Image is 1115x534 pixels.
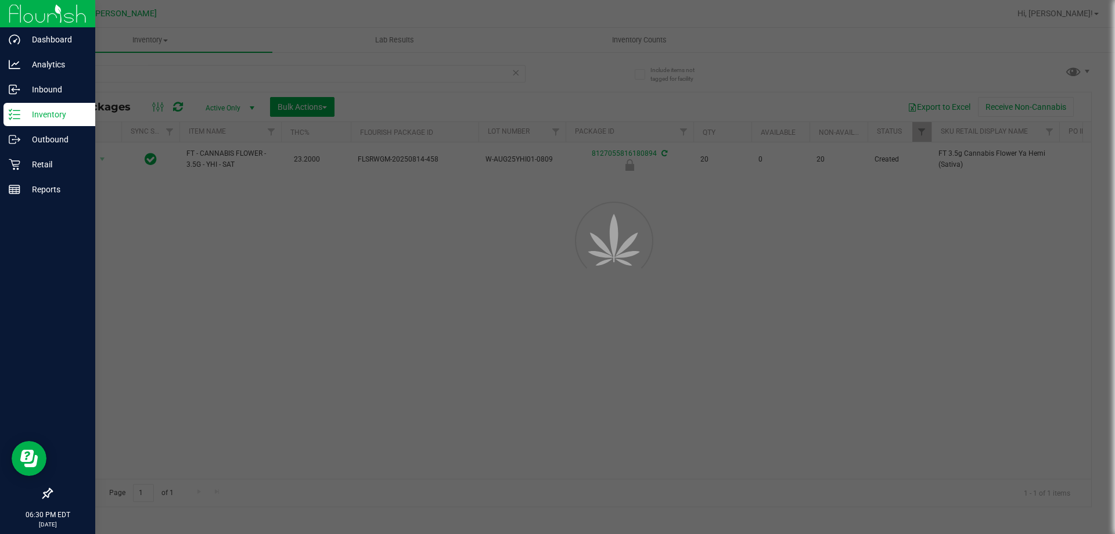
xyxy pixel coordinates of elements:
[5,510,90,520] p: 06:30 PM EDT
[20,182,90,196] p: Reports
[9,159,20,170] inline-svg: Retail
[20,83,90,96] p: Inbound
[20,33,90,46] p: Dashboard
[9,184,20,195] inline-svg: Reports
[9,134,20,145] inline-svg: Outbound
[9,34,20,45] inline-svg: Dashboard
[9,109,20,120] inline-svg: Inventory
[9,84,20,95] inline-svg: Inbound
[5,520,90,529] p: [DATE]
[20,157,90,171] p: Retail
[20,107,90,121] p: Inventory
[12,441,46,476] iframe: Resource center
[9,59,20,70] inline-svg: Analytics
[20,58,90,71] p: Analytics
[20,132,90,146] p: Outbound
